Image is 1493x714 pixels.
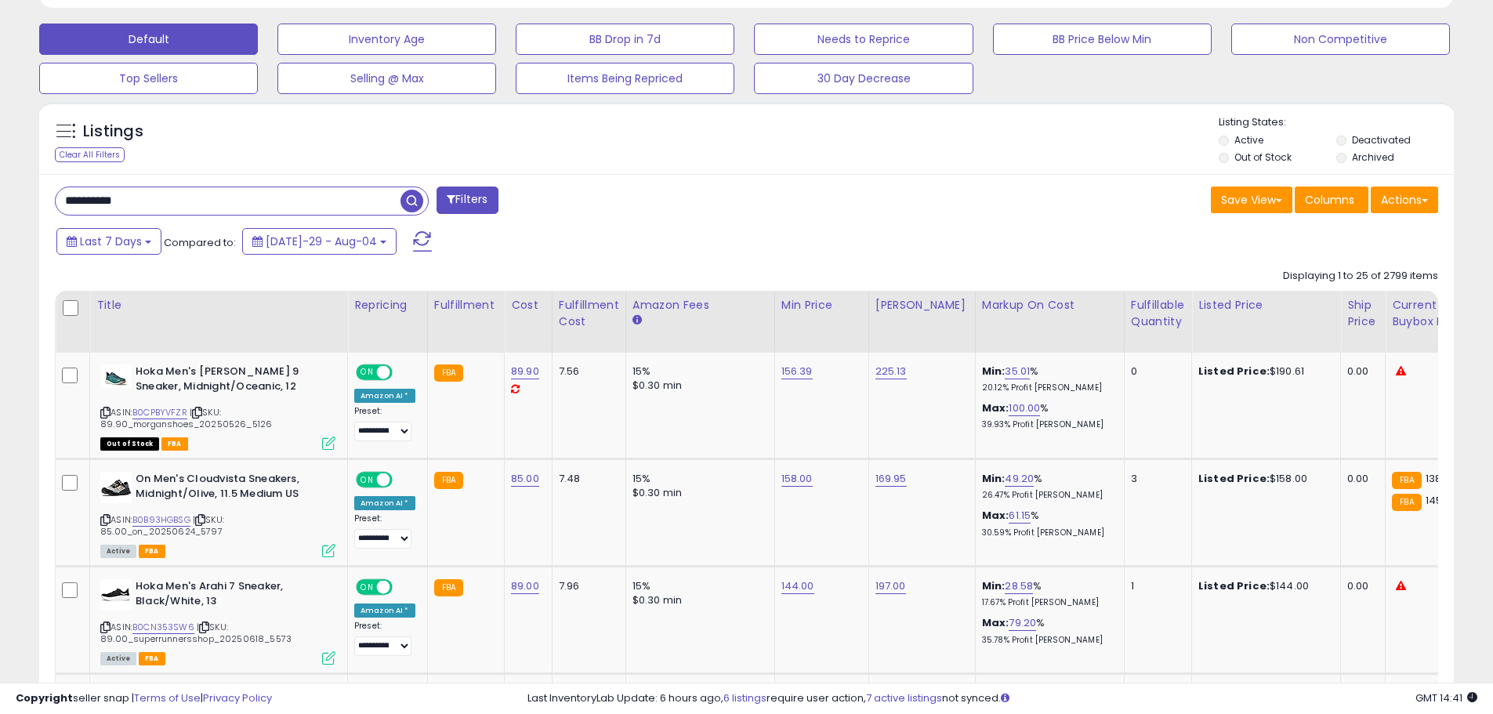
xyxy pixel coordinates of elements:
[1426,493,1459,508] span: 145.84
[1234,133,1263,147] label: Active
[390,366,415,379] span: OFF
[136,472,326,505] b: On Men's Cloudvista Sneakers, Midnight/Olive, 11.5 Medium US
[511,297,545,314] div: Cost
[982,509,1112,538] div: %
[1005,471,1034,487] a: 49.20
[357,473,377,487] span: ON
[357,581,377,594] span: ON
[982,635,1112,646] p: 35.78% Profit [PERSON_NAME]
[100,364,335,448] div: ASIN:
[1295,187,1368,213] button: Columns
[1131,472,1180,486] div: 3
[1198,364,1270,379] b: Listed Price:
[1347,579,1373,593] div: 0.00
[982,578,1006,593] b: Min:
[511,364,539,379] a: 89.90
[1198,297,1334,314] div: Listed Price
[781,364,813,379] a: 156.39
[96,297,341,314] div: Title
[511,578,539,594] a: 89.00
[1131,364,1180,379] div: 0
[266,234,377,249] span: [DATE]-29 - Aug-04
[1198,471,1270,486] b: Listed Price:
[1283,269,1438,284] div: Displaying 1 to 25 of 2799 items
[982,490,1112,501] p: 26.47% Profit [PERSON_NAME]
[136,579,326,612] b: Hoka Men's Arahi 7 Sneaker, Black/White, 13
[875,364,907,379] a: 225.13
[100,364,132,388] img: 41xAZRfdPtL._SL40_.jpg
[139,652,165,665] span: FBA
[100,621,292,644] span: | SKU: 89.00_superrunnersshop_20250618_5573
[357,366,377,379] span: ON
[354,603,415,618] div: Amazon AI *
[866,690,942,705] a: 7 active listings
[632,297,768,314] div: Amazon Fees
[982,400,1009,415] b: Max:
[632,579,763,593] div: 15%
[875,297,969,314] div: [PERSON_NAME]
[100,513,224,537] span: | SKU: 85.00_on_20250624_5797
[434,579,463,596] small: FBA
[139,545,165,558] span: FBA
[982,579,1112,608] div: %
[1198,578,1270,593] b: Listed Price:
[632,364,763,379] div: 15%
[1347,364,1373,379] div: 0.00
[437,187,498,214] button: Filters
[100,545,136,558] span: All listings currently available for purchase on Amazon
[100,579,132,611] img: 31xEei6HWBL._SL40_.jpg
[875,578,906,594] a: 197.00
[1234,150,1292,164] label: Out of Stock
[1392,297,1473,330] div: Current Buybox Price
[516,63,734,94] button: Items Being Repriced
[754,24,973,55] button: Needs to Reprice
[134,690,201,705] a: Terms of Use
[975,291,1124,353] th: The percentage added to the cost of goods (COGS) that forms the calculator for Min & Max prices.
[982,401,1112,430] div: %
[781,471,813,487] a: 158.00
[632,486,763,500] div: $0.30 min
[1009,615,1036,631] a: 79.20
[632,593,763,607] div: $0.30 min
[1305,192,1354,208] span: Columns
[982,419,1112,430] p: 39.93% Profit [PERSON_NAME]
[1131,579,1180,593] div: 1
[277,63,496,94] button: Selling @ Max
[1415,690,1477,705] span: 2025-08-12 14:41 GMT
[1352,150,1394,164] label: Archived
[982,615,1009,630] b: Max:
[161,437,188,451] span: FBA
[559,472,614,486] div: 7.48
[1371,187,1438,213] button: Actions
[277,24,496,55] button: Inventory Age
[781,297,862,314] div: Min Price
[1426,471,1457,486] span: 138.06
[80,234,142,249] span: Last 7 Days
[1392,494,1421,511] small: FBA
[354,621,415,656] div: Preset:
[1198,364,1328,379] div: $190.61
[632,314,642,328] small: Amazon Fees.
[754,63,973,94] button: 30 Day Decrease
[723,690,766,705] a: 6 listings
[982,508,1009,523] b: Max:
[1131,297,1185,330] div: Fulfillable Quantity
[982,382,1112,393] p: 20.12% Profit [PERSON_NAME]
[982,471,1006,486] b: Min:
[516,24,734,55] button: BB Drop in 7d
[434,297,498,314] div: Fulfillment
[39,24,258,55] button: Default
[1347,297,1379,330] div: Ship Price
[242,228,397,255] button: [DATE]-29 - Aug-04
[1009,508,1031,524] a: 61.15
[354,389,415,403] div: Amazon AI *
[1352,133,1411,147] label: Deactivated
[100,472,335,556] div: ASIN:
[354,297,421,314] div: Repricing
[354,496,415,510] div: Amazon AI *
[1198,472,1328,486] div: $158.00
[1347,472,1373,486] div: 0.00
[982,364,1112,393] div: %
[1211,187,1292,213] button: Save View
[559,297,619,330] div: Fulfillment Cost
